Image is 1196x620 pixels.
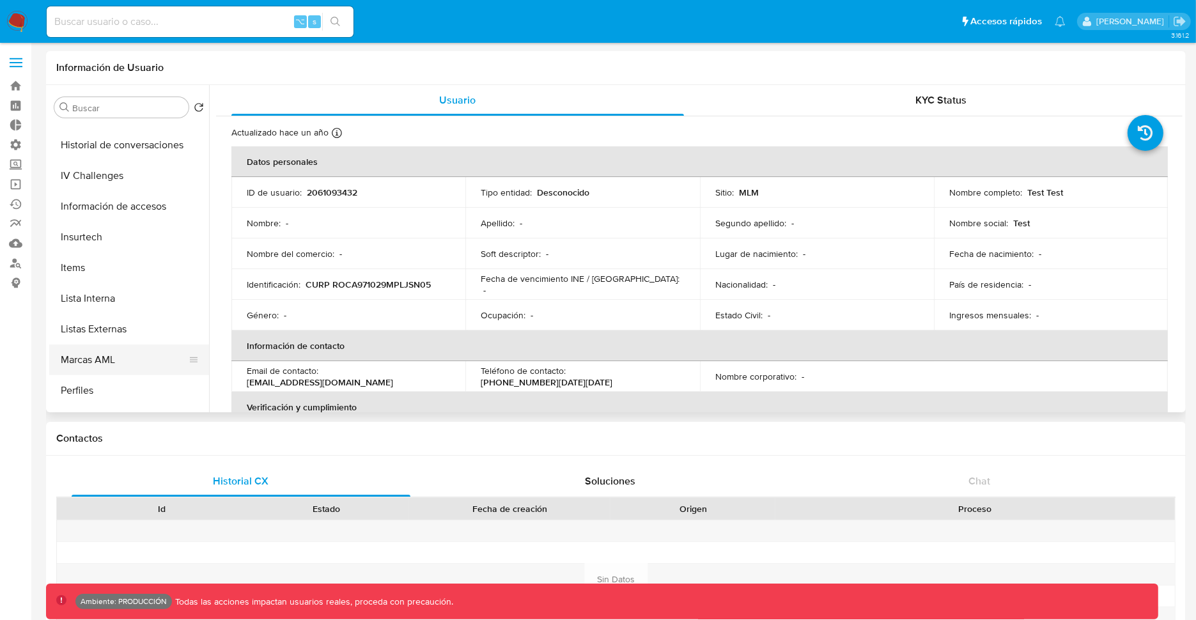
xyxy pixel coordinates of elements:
p: Todas las acciones impactan usuarios reales, proceda con precaución. [172,596,453,608]
p: - [546,248,548,260]
p: [EMAIL_ADDRESS][DOMAIN_NAME] [247,376,393,388]
p: Fecha de nacimiento : [949,248,1034,260]
span: Soluciones [585,474,635,488]
p: MLM [739,187,759,198]
p: - [803,248,805,260]
p: Actualizado hace un año [231,127,329,139]
h1: Contactos [56,432,1176,445]
p: CURP ROCA971029MPLJSN05 [306,279,431,290]
p: Soft descriptor : [481,248,541,260]
div: Proceso [784,502,1166,515]
button: search-icon [322,13,348,31]
p: Teléfono de contacto : [481,365,566,376]
button: Información de accesos [49,191,209,222]
p: - [483,284,486,296]
p: Tipo entidad : [481,187,532,198]
p: - [1029,279,1031,290]
button: Items [49,252,209,283]
p: Nombre del comercio : [247,248,334,260]
p: Nombre completo : [949,187,1022,198]
button: Restricciones Nuevo Mundo [49,406,209,437]
p: Estado Civil : [715,309,763,321]
p: ID de usuario : [247,187,302,198]
span: Chat [969,474,991,488]
p: Segundo apellido : [715,217,786,229]
p: Nacionalidad : [715,279,768,290]
div: Origen [619,502,766,515]
th: Información de contacto [231,330,1168,361]
p: - [791,217,794,229]
p: Nombre corporativo : [715,371,796,382]
p: Ingresos mensuales : [949,309,1031,321]
input: Buscar [72,102,183,114]
p: - [1039,248,1041,260]
th: Verificación y cumplimiento [231,392,1168,422]
p: Nombre : [247,217,281,229]
p: [PHONE_NUMBER][DATE][DATE] [481,376,612,388]
p: Test Test [1027,187,1063,198]
span: Accesos rápidos [970,15,1042,28]
button: IV Challenges [49,160,209,191]
div: Fecha de creación [418,502,602,515]
button: Marcas AML [49,345,199,375]
span: KYC Status [915,93,967,107]
p: david.garay@mercadolibre.com.co [1096,15,1169,27]
p: - [520,217,522,229]
span: ⌥ [295,15,305,27]
span: Historial CX [213,474,268,488]
h1: Información de Usuario [56,61,164,74]
div: Id [88,502,235,515]
button: Insurtech [49,222,209,252]
p: - [339,248,342,260]
p: Desconocido [537,187,589,198]
p: Sitio : [715,187,734,198]
p: Email de contacto : [247,365,318,376]
p: Apellido : [481,217,515,229]
span: Usuario [440,93,476,107]
p: - [773,279,775,290]
p: Género : [247,309,279,321]
button: Listas Externas [49,314,209,345]
p: Identificación : [247,279,300,290]
p: Ocupación : [481,309,525,321]
button: Buscar [59,102,70,112]
a: Notificaciones [1055,16,1066,27]
button: Lista Interna [49,283,209,314]
p: - [531,309,533,321]
p: - [286,217,288,229]
button: Historial de conversaciones [49,130,209,160]
p: - [284,309,286,321]
p: - [768,309,770,321]
p: 2061093432 [307,187,357,198]
span: s [313,15,316,27]
button: Perfiles [49,375,209,406]
p: Nombre social : [949,217,1008,229]
p: - [1036,309,1039,321]
button: Volver al orden por defecto [194,102,204,116]
p: - [802,371,804,382]
div: Estado [253,502,400,515]
th: Datos personales [231,146,1168,177]
p: Ambiente: PRODUCCIÓN [81,599,167,604]
a: Salir [1173,15,1186,28]
p: País de residencia : [949,279,1023,290]
p: Lugar de nacimiento : [715,248,798,260]
p: Test [1013,217,1030,229]
p: Fecha de vencimiento INE / [GEOGRAPHIC_DATA] : [481,273,680,284]
input: Buscar usuario o caso... [47,13,353,30]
